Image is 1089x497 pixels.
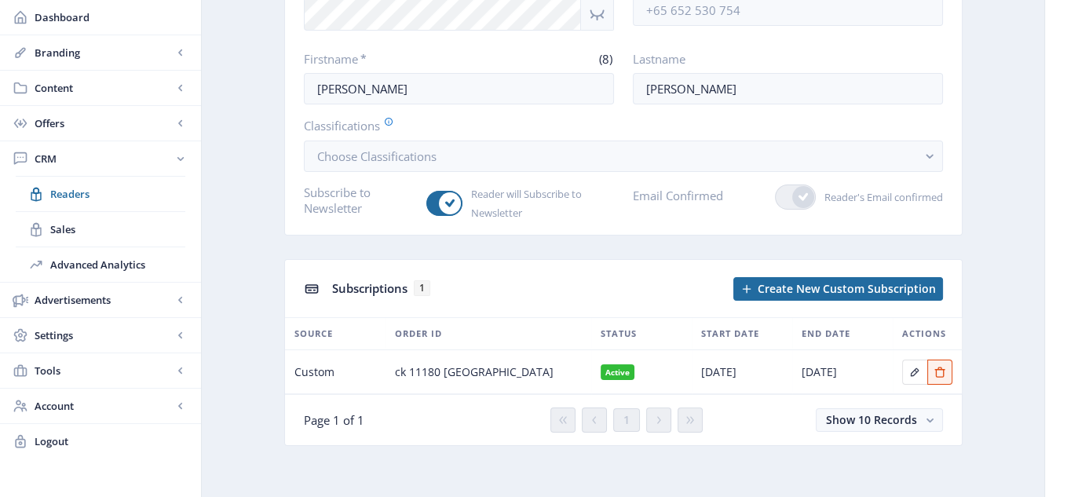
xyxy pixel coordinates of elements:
[633,51,930,67] label: Lastname
[927,363,952,378] a: Edit page
[633,73,943,104] input: Enter reader’s lastname
[304,51,453,67] label: Firstname
[304,117,930,134] label: Classifications
[802,363,837,382] span: [DATE]
[902,324,946,343] span: Actions
[35,398,173,414] span: Account
[35,9,188,25] span: Dashboard
[35,115,173,131] span: Offers
[623,414,630,426] span: 1
[35,363,173,378] span: Tools
[601,324,637,343] span: Status
[50,257,185,272] span: Advanced Analytics
[733,277,943,301] button: Create New Custom Subscription
[16,212,185,247] a: Sales
[35,433,188,449] span: Logout
[35,80,173,96] span: Content
[304,73,614,104] input: Enter reader’s firstname
[50,221,185,237] span: Sales
[294,363,334,382] span: Custom
[284,259,963,446] app-collection-view: Subscriptions
[758,283,936,295] span: Create New Custom Subscription
[816,188,943,206] span: Reader's Email confirmed
[701,363,736,382] span: [DATE]
[601,364,635,380] nb-badge: Active
[816,408,943,432] button: Show 10 Records
[16,247,185,282] a: Advanced Analytics
[50,186,185,202] span: Readers
[633,185,723,206] label: Email Confirmed
[35,151,173,166] span: CRM
[304,141,943,172] button: Choose Classifications
[414,280,430,296] span: 1
[317,148,437,164] span: Choose Classifications
[35,292,173,308] span: Advertisements
[304,185,415,216] label: Subscribe to Newsletter
[701,324,759,343] span: Start Date
[613,408,640,432] button: 1
[902,363,927,378] a: Edit page
[802,324,850,343] span: End Date
[462,185,614,222] span: Reader will Subscribe to Newsletter
[332,280,407,296] span: Subscriptions
[724,277,943,301] a: New page
[826,412,917,427] span: Show 10 Records
[395,363,554,382] span: ck 11180 [GEOGRAPHIC_DATA]
[597,51,614,67] span: (8)
[16,177,185,211] a: Readers
[35,45,173,60] span: Branding
[395,324,442,343] span: Order ID
[304,412,364,428] span: Page 1 of 1
[294,324,333,343] span: Source
[35,327,173,343] span: Settings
